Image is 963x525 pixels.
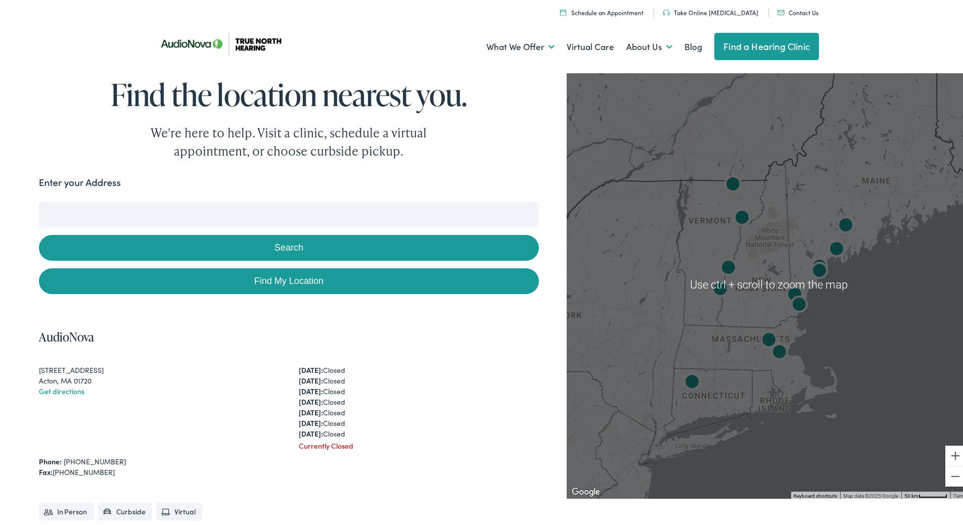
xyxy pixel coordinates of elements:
[486,26,555,64] a: What We Offer
[127,122,450,158] div: We're here to help. Visit a clinic, schedule a virtual appointment, or choose curbside pickup.
[663,8,670,14] img: Headphones icon in color code ffb348
[777,6,818,15] a: Contact Us
[39,76,539,109] h1: Find the location nearest you.
[708,276,732,300] div: AudioNova
[807,258,832,282] div: AudioNova
[39,200,539,225] input: Enter your address or zip code
[39,326,94,343] a: AudioNova
[39,501,94,518] li: In Person
[299,363,539,437] div: Closed Closed Closed Closed Closed Closed Closed
[663,6,758,15] a: Take Online [MEDICAL_DATA]
[777,8,785,13] img: Mail icon in color code ffb348, used for communication purposes
[767,339,792,363] div: AudioNova
[39,373,279,384] div: Acton, MA 01720
[569,484,603,497] img: Google
[299,395,323,405] strong: [DATE]:
[730,205,754,229] div: AudioNova
[98,501,153,518] li: Curbside
[299,373,323,384] strong: [DATE]:
[757,327,781,351] div: AudioNova
[824,236,849,260] div: AudioNova
[64,454,126,464] a: [PHONE_NUMBER]
[299,384,323,394] strong: [DATE]:
[39,173,121,188] label: Enter your Address
[39,363,279,373] div: [STREET_ADDRESS]
[684,26,702,64] a: Blog
[626,26,672,64] a: About Us
[721,171,745,196] div: AudioNova
[834,212,858,236] div: True North Hearing by AudioNova
[299,363,323,373] strong: [DATE]:
[299,426,323,437] strong: [DATE]:
[299,439,539,449] div: Currently Closed
[560,7,566,14] img: Icon symbolizing a calendar in color code ffb348
[783,281,807,306] div: AudioNova
[39,465,539,475] div: [PHONE_NUMBER]
[39,266,539,292] a: Find My Location
[39,454,62,464] strong: Phone:
[39,465,53,475] strong: Fax:
[807,254,832,278] div: AudioNova
[794,491,837,498] button: Keyboard shortcuts
[716,255,741,279] div: True North Hearing by AudioNova
[39,384,84,394] a: Get directions
[560,6,644,15] a: Schedule an Appointment
[299,405,323,415] strong: [DATE]:
[714,31,819,58] a: Find a Hearing Clinic
[787,292,811,316] div: AudioNova
[569,484,603,497] a: Open this area in Google Maps (opens a new window)
[567,26,614,64] a: Virtual Care
[904,491,919,497] span: 50 km
[901,490,950,497] button: Map Scale: 50 km per 53 pixels
[299,416,323,426] strong: [DATE]:
[843,491,898,497] span: Map data ©2025 Google
[680,369,704,393] div: AudioNova
[156,501,202,518] li: Virtual
[39,233,539,259] button: Search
